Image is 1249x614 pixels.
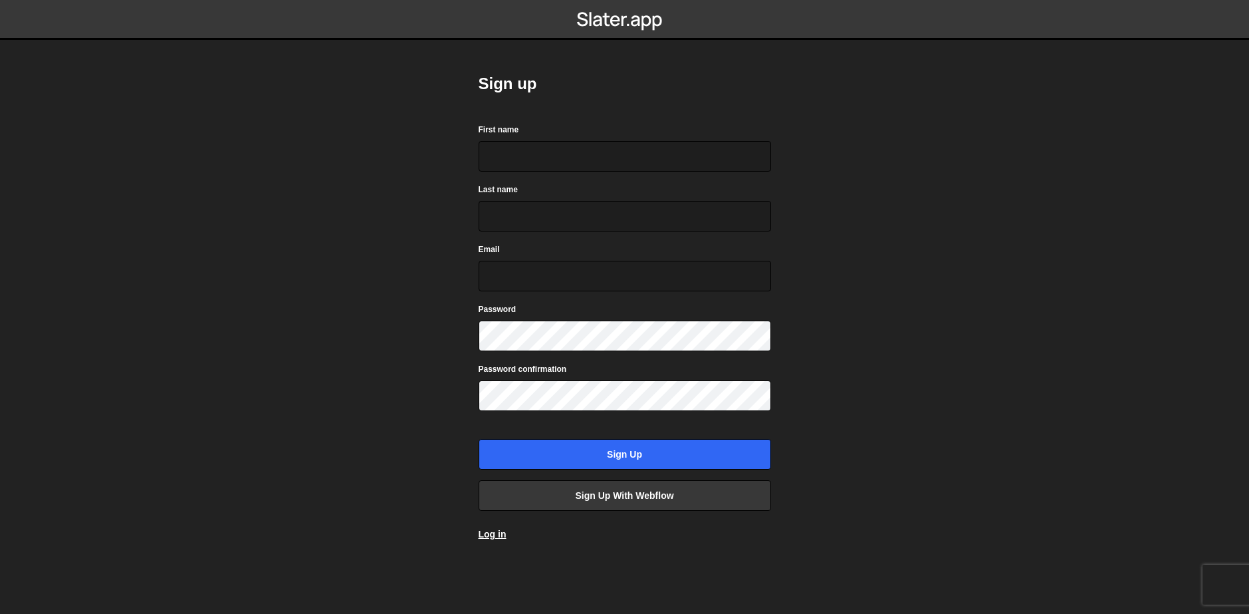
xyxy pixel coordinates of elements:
h2: Sign up [479,73,771,94]
label: Password confirmation [479,363,567,376]
label: Email [479,243,500,256]
a: Sign up with Webflow [479,480,771,511]
a: Log in [479,529,507,539]
label: Last name [479,183,518,196]
label: First name [479,123,519,136]
input: Sign up [479,439,771,470]
label: Password [479,303,516,316]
